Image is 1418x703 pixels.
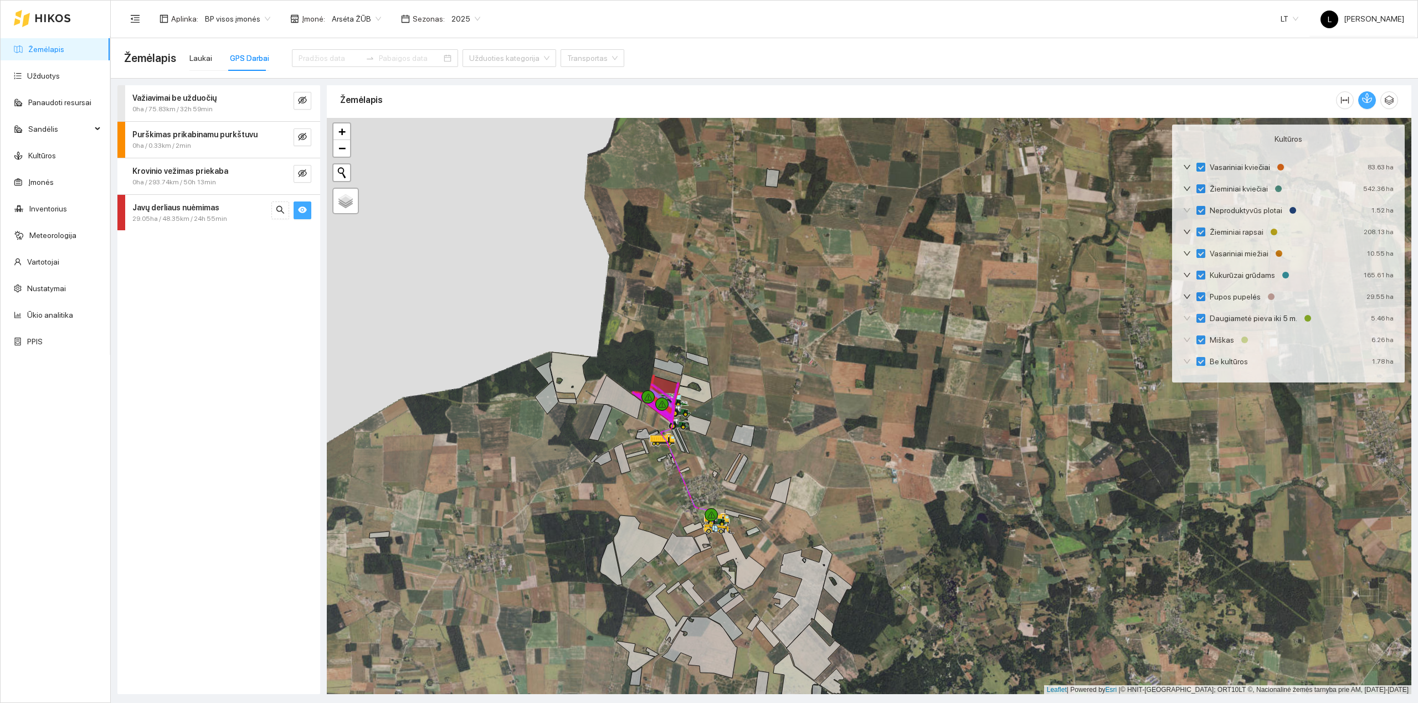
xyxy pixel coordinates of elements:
[117,195,320,231] div: Javų derliaus nuėmimas29.05ha / 48.35km / 24h 55minsearcheye
[230,52,269,64] div: GPS Darbai
[1366,291,1394,303] div: 29.55 ha
[1371,334,1394,346] div: 6.26 ha
[124,49,176,67] span: Žemėlapis
[1368,161,1394,173] div: 83.63 ha
[294,92,311,110] button: eye-invisible
[1205,355,1252,368] span: Be kultūros
[28,45,64,54] a: Žemėlapis
[132,104,213,115] span: 0ha / 75.83km / 32h 59min
[1205,183,1272,195] span: Žieminiai kviečiai
[333,164,350,181] button: Initiate a new search
[451,11,480,27] span: 2025
[1205,226,1268,238] span: Žieminiai rapsai
[1366,247,1394,260] div: 10.55 ha
[205,11,270,27] span: BP visos įmonės
[1363,183,1394,195] div: 542.36 ha
[1364,226,1394,238] div: 208.13 ha
[332,11,381,27] span: Arsėta ŽŪB
[276,205,285,216] span: search
[132,130,258,139] strong: Purškimas prikabinamu purkštuvu
[1106,686,1117,694] a: Esri
[333,140,350,157] a: Zoom out
[1337,96,1353,105] span: column-width
[298,132,307,143] span: eye-invisible
[1183,314,1191,322] span: down
[1183,206,1191,214] span: down
[1183,336,1191,344] span: down
[271,201,289,219] button: search
[1205,247,1273,260] span: Vasariniai miežiai
[1205,334,1239,346] span: Miškas
[27,71,60,80] a: Užduotys
[132,141,191,151] span: 0ha / 0.33km / 2min
[1321,14,1404,23] span: [PERSON_NAME]
[1336,91,1354,109] button: column-width
[1183,358,1191,365] span: down
[298,205,307,216] span: eye
[29,231,76,240] a: Meteorologija
[29,204,67,213] a: Inventorius
[117,122,320,158] div: Purškimas prikabinamu purkštuvu0ha / 0.33km / 2mineye-invisible
[1183,228,1191,236] span: down
[130,14,140,24] span: menu-fold
[1363,269,1394,281] div: 165.61 ha
[132,167,228,175] strong: Krovinio vežimas priekaba
[117,85,320,121] div: Važiavimai be užduočių0ha / 75.83km / 32h 59mineye-invisible
[1047,686,1067,694] a: Leaflet
[1205,204,1287,216] span: Neproduktyvūs plotai
[132,203,219,212] strong: Javų derliaus nuėmimas
[160,14,168,23] span: layout
[366,54,374,63] span: to
[27,311,73,319] a: Ūkio analitika
[1371,204,1394,216] div: 1.52 ha
[27,257,59,266] a: Vartotojai
[117,158,320,194] div: Krovinio vežimas priekaba0ha / 293.74km / 50h 13mineye-invisible
[1205,291,1265,303] span: Pupos pupelės
[294,165,311,183] button: eye-invisible
[1371,312,1394,324] div: 5.46 ha
[333,123,350,140] a: Zoom in
[27,284,66,293] a: Nustatymai
[1183,250,1191,257] span: down
[294,201,311,219] button: eye
[1183,163,1191,171] span: down
[1371,355,1394,368] div: 1.78 ha
[1275,133,1302,145] span: Kultūros
[27,337,43,346] a: PPIS
[298,96,307,106] span: eye-invisible
[1205,269,1280,281] span: Kukurūzai grūdams
[1281,11,1298,27] span: LT
[132,94,217,102] strong: Važiavimai be užduočių
[338,125,346,138] span: +
[124,8,146,30] button: menu-fold
[340,84,1336,116] div: Žemėlapis
[1183,293,1191,301] span: down
[1044,685,1411,695] div: | Powered by © HNIT-[GEOGRAPHIC_DATA]; ORT10LT ©, Nacionalinė žemės tarnyba prie AM, [DATE]-[DATE]
[171,13,198,25] span: Aplinka :
[28,118,91,140] span: Sandėlis
[413,13,445,25] span: Sezonas :
[338,141,346,155] span: −
[290,14,299,23] span: shop
[28,98,91,107] a: Panaudoti resursai
[379,52,441,64] input: Pabaigos data
[1205,161,1275,173] span: Vasariniai kviečiai
[1328,11,1332,28] span: L
[1183,185,1191,193] span: down
[1205,312,1302,324] span: Daugiametė pieva iki 5 m.
[366,54,374,63] span: swap-right
[401,14,410,23] span: calendar
[299,52,361,64] input: Pradžios data
[132,214,227,224] span: 29.05ha / 48.35km / 24h 55min
[298,169,307,179] span: eye-invisible
[1183,271,1191,279] span: down
[294,128,311,146] button: eye-invisible
[1119,686,1121,694] span: |
[333,189,358,213] a: Layers
[302,13,325,25] span: Įmonė :
[189,52,212,64] div: Laukai
[28,151,56,160] a: Kultūros
[28,178,54,187] a: Įmonės
[132,177,216,188] span: 0ha / 293.74km / 50h 13min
